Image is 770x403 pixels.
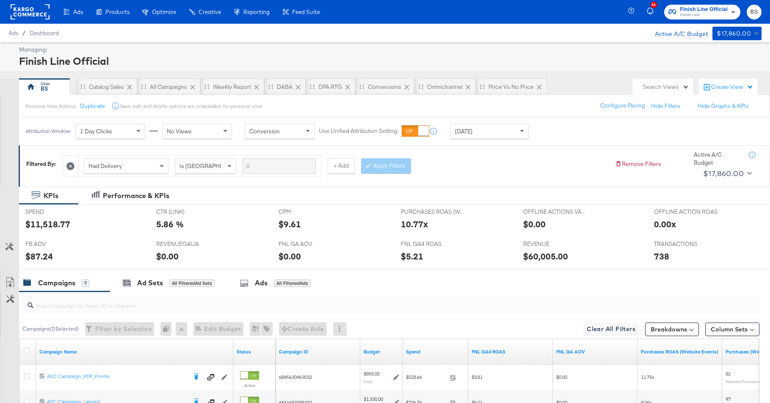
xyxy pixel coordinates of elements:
a: ASC Campaign_PDP_Promo [47,373,187,381]
span: OFFLINE ACTION ROAS [654,208,718,216]
button: BS [747,5,762,19]
a: The total value of the purchase actions divided by spend tracked by your Custom Audience pixel on... [641,348,719,355]
label: Use Unified Attribution Setting: [319,127,398,135]
div: Search Views [643,83,689,91]
button: Remove Filters [615,160,661,168]
div: Ads [255,278,268,288]
a: The maximum amount you're willing to spend on your ads, on average each day or over the lifetime ... [364,348,399,355]
button: + Add [328,158,355,174]
input: Search Campaigns by Name, ID or Objective [33,294,692,310]
span: No Views [167,127,192,135]
div: Managing: [19,46,759,54]
div: $17,860.00 [703,167,744,180]
button: Finish Line OfficialFinish Line [664,5,740,19]
div: Weekly Report [213,83,251,91]
div: $855.00 [364,371,380,378]
div: BS [41,85,48,93]
div: Filtered By: [26,160,56,168]
span: TRANSACTIONS [654,240,718,248]
a: Your campaign ID. [279,348,357,355]
span: 11.75x [641,374,654,380]
a: Your campaign name. [39,348,230,355]
div: Drag to reorder tab [310,84,315,89]
div: 0 [160,322,176,336]
span: FNL GA AOV [279,240,342,248]
span: Creative [199,8,221,15]
button: $17,860.00 [700,167,753,180]
button: Duplicate [80,102,105,110]
div: Drag to reorder tab [80,84,85,89]
div: ASC Campaign_PDP_Promo [47,373,187,380]
button: $17,860.00 [712,27,762,40]
div: $17,860.00 [717,28,751,39]
div: 5.86 % [156,218,184,230]
div: $11,518.77 [25,218,70,230]
span: Reporting [243,8,270,15]
div: All Campaigns [150,83,187,91]
div: 10.77x [401,218,428,230]
span: CTR (LINK) [156,208,220,216]
div: Drag to reorder tab [419,84,423,89]
span: PURCHASES ROAS (WEBSITE EVENTS) [401,208,464,216]
span: 82 [726,371,731,377]
div: Create View [711,83,753,91]
span: Products [105,8,130,15]
span: $528.66 [406,374,447,381]
div: $0.00 [523,218,546,230]
label: Active [240,383,259,388]
div: Personal View Actions: [25,103,77,110]
span: 6845630463032 [279,374,312,380]
span: Conversion [249,127,280,135]
div: 36 [651,2,657,8]
div: Drag to reorder tab [480,84,485,89]
div: $60,005.00 [523,250,568,262]
span: OFFLINE ACTIONS VALUE [523,208,587,216]
span: Feed Suite [292,8,320,15]
div: $87.24 [25,250,53,262]
button: Hide Filters [651,102,681,110]
div: Active A/C Budget [646,27,708,39]
button: Clear All Filters [583,323,639,336]
div: Drag to reorder tab [359,84,364,89]
span: FB AOV [25,240,89,248]
div: 738 [654,250,669,262]
div: Attribution Window: [25,128,71,134]
sub: Website Purchases [726,379,760,384]
div: Performance & KPIs [103,191,169,201]
div: Campaigns ( 0 Selected) [22,325,79,333]
div: Save, edit and delete options are unavailable for personal view. [120,103,262,110]
div: 7 [82,279,89,287]
button: Hide Graphs & KPIs [698,102,749,110]
div: Drag to reorder tab [268,84,273,89]
div: $0.00 [156,250,179,262]
span: Finish Line Official [680,5,728,14]
div: $9.61 [279,218,301,230]
a: Dashboard [30,30,59,36]
span: REVENUE [523,240,587,248]
span: 1 Day Clicks [80,127,112,135]
span: Optimize [152,8,176,15]
div: All Filtered Ad Sets [169,279,215,287]
div: Finish Line Official [19,54,759,68]
a: rev/orders [556,348,634,355]
span: Ads [73,8,83,15]
a: revenue/spend [472,348,549,355]
div: Active A/C Budget [694,151,740,166]
span: Had Delivery [88,162,122,170]
span: SPEND [25,208,89,216]
div: $0.00 [279,250,301,262]
button: 36 [646,4,660,20]
a: The total amount spent to date. [406,348,465,355]
div: 0.00x [654,218,676,230]
span: Finish Line [680,12,728,19]
div: Conversions [368,83,401,91]
div: Drag to reorder tab [204,84,209,89]
div: $1,330.00 [364,396,383,403]
div: DPA RTG [318,83,342,91]
div: $5.21 [401,250,423,262]
span: BS [750,7,758,17]
div: DABA [277,83,293,91]
button: Breakdowns [645,323,699,336]
div: Catalog Sales [89,83,124,91]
